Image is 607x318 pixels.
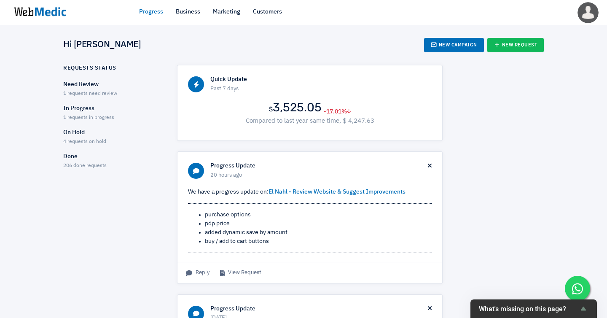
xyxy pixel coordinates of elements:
[479,305,578,313] span: What's missing on this page?
[269,101,322,114] h2: 3,525.05
[188,116,432,126] p: Compared to last year same time, $ 4,247.63
[63,139,106,144] span: 4 requests on hold
[220,269,261,277] a: View Request
[210,305,428,313] h6: Progress Update
[63,104,162,113] p: In Progress
[487,38,544,52] a: New Request
[479,304,588,314] button: Show survey - What's missing on this page?
[176,8,200,16] a: Business
[269,105,273,113] span: $
[253,8,282,16] a: Customers
[213,8,240,16] a: Marketing
[210,76,432,84] h6: Quick Update
[63,163,107,168] span: 206 done requests
[210,85,432,93] span: Past 7 days
[63,91,117,96] span: 1 requests need review
[205,228,432,237] li: added dynamic save by amount
[63,65,116,72] h6: Requests Status
[63,40,141,51] h4: Hi [PERSON_NAME]
[63,115,114,120] span: 1 requests in progress
[63,128,162,137] p: On Hold
[205,210,432,219] li: purchase options
[210,162,428,170] h6: Progress Update
[424,38,484,52] a: New Campaign
[205,237,432,246] li: buy / add to cart buttons
[139,8,163,16] a: Progress
[186,269,209,277] span: Reply
[63,80,162,89] p: Need Review
[205,219,432,228] li: pdp price
[63,152,162,161] p: Done
[324,108,351,116] span: -17.01%
[269,189,406,195] a: El Nahl - Review Website & Suggest Improvements
[188,188,432,197] p: We have a progress update on:
[210,171,428,180] span: 20 hours ago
